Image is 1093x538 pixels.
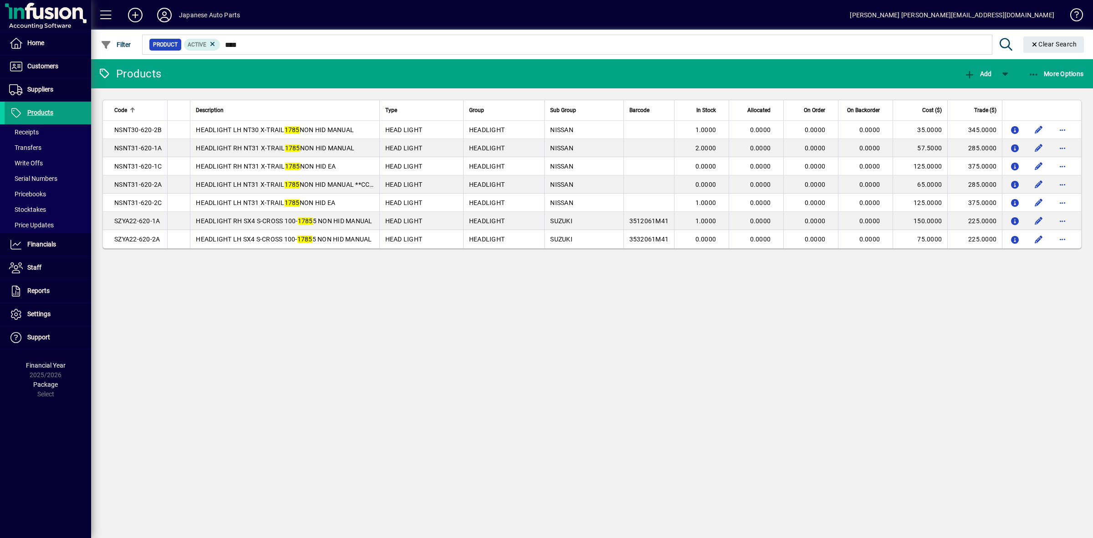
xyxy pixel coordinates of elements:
span: Financial Year [26,362,66,369]
span: NISSAN [550,181,573,188]
em: 1785 [285,181,300,188]
span: HEADLIGHT [469,199,505,206]
span: NSNT31-620-1A [114,144,162,152]
td: 75.0000 [893,230,947,248]
mat-chip: Activation Status: Active [184,39,220,51]
span: Trade ($) [974,105,996,115]
span: Support [27,333,50,341]
button: Profile [150,7,179,23]
span: Serial Numbers [9,175,57,182]
span: Add [964,70,991,77]
div: Code [114,105,162,115]
span: HEADLIGHT LH NT31 X-TRAIL NON HID MANUAL **CCs CHECK** [196,181,401,188]
span: HEADLIGHT [469,236,505,243]
span: 0.0000 [859,217,880,225]
span: On Order [804,105,825,115]
span: Filter [101,41,131,48]
a: Home [5,32,91,55]
td: 375.0000 [947,194,1002,212]
button: Add [121,7,150,23]
span: 1.0000 [695,126,716,133]
div: Japanese Auto Parts [179,8,240,22]
span: 0.0000 [859,181,880,188]
button: More options [1055,177,1070,192]
span: 0.0000 [695,163,716,170]
div: Description [196,105,373,115]
span: HEADLIGHT LH SX4 S-CROSS 100- 5 NON HID MANUAL [196,236,372,243]
div: On Order [789,105,833,115]
span: SUZUKI [550,236,572,243]
span: Code [114,105,127,115]
span: Customers [27,62,58,70]
span: 0.0000 [750,181,771,188]
td: 35.0000 [893,121,947,139]
span: HEADLIGHT [469,144,505,152]
a: Receipts [5,124,91,140]
span: Sub Group [550,105,576,115]
td: 345.0000 [947,121,1002,139]
em: 1785 [298,217,313,225]
td: 125.0000 [893,194,947,212]
button: Edit [1032,141,1046,155]
button: Filter [98,36,133,53]
span: Staff [27,264,41,271]
span: 0.0000 [695,236,716,243]
span: Cost ($) [922,105,942,115]
button: Edit [1032,214,1046,228]
span: Settings [27,310,51,318]
td: 65.0000 [893,175,947,194]
a: Suppliers [5,78,91,101]
span: HEADLIGHT LH NT30 X-TRAIL NON HID MANUAL [196,126,354,133]
td: 150.0000 [893,212,947,230]
span: Product [153,40,178,49]
span: Suppliers [27,86,53,93]
span: HEAD LIGHT [385,181,423,188]
span: Reports [27,287,50,294]
span: 0.0000 [805,199,826,206]
a: Settings [5,303,91,326]
span: HEADLIGHT RH NT31 X-TRAIL NON HID MANUAL [196,144,354,152]
span: SZYA22-620-2A [114,236,160,243]
span: Barcode [629,105,649,115]
span: NSNT31-620-2A [114,181,162,188]
span: 0.0000 [805,126,826,133]
a: Stocktakes [5,202,91,217]
span: Type [385,105,397,115]
button: More options [1055,195,1070,210]
span: 0.0000 [750,236,771,243]
td: 225.0000 [947,212,1002,230]
span: Price Updates [9,221,54,229]
div: [PERSON_NAME] [PERSON_NAME][EMAIL_ADDRESS][DOMAIN_NAME] [850,8,1054,22]
span: 0.0000 [750,126,771,133]
span: NSNT31-620-1C [114,163,162,170]
span: 0.0000 [805,163,826,170]
span: Description [196,105,224,115]
span: HEADLIGHT [469,163,505,170]
span: 0.0000 [695,181,716,188]
em: 1785 [285,144,300,152]
div: Barcode [629,105,669,115]
span: HEAD LIGHT [385,144,423,152]
td: 285.0000 [947,139,1002,157]
span: NISSAN [550,163,573,170]
button: Edit [1032,159,1046,174]
span: 0.0000 [805,144,826,152]
span: HEAD LIGHT [385,236,423,243]
span: NISSAN [550,126,573,133]
span: On Backorder [847,105,880,115]
span: Clear Search [1031,41,1077,48]
td: 57.5000 [893,139,947,157]
button: More options [1055,232,1070,246]
span: 0.0000 [859,144,880,152]
span: Products [27,109,53,116]
span: HEAD LIGHT [385,163,423,170]
span: Allocated [747,105,771,115]
span: In Stock [696,105,716,115]
button: More options [1055,159,1070,174]
span: HEADLIGHT [469,126,505,133]
span: NISSAN [550,199,573,206]
div: Allocated [735,105,779,115]
span: NISSAN [550,144,573,152]
div: Sub Group [550,105,618,115]
span: NSNT30-620-2B [114,126,162,133]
